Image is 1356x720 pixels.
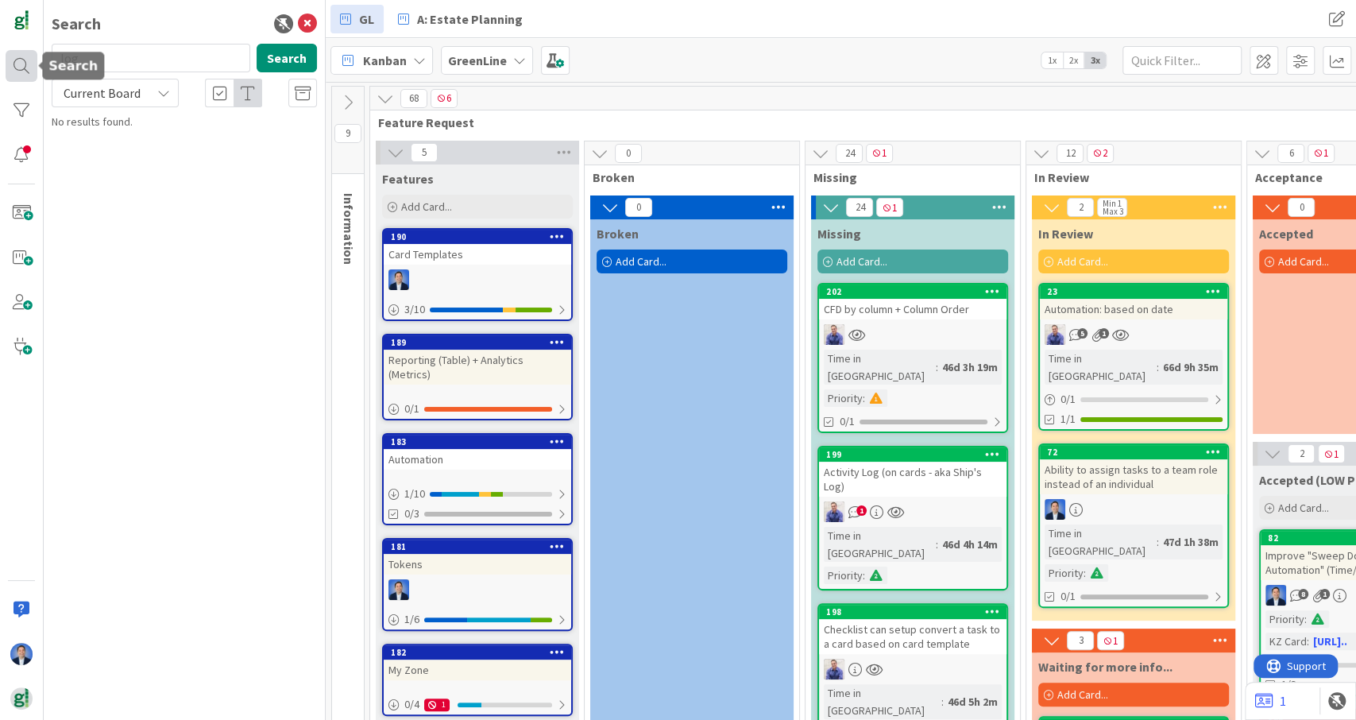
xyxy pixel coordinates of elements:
[384,695,571,714] div: 0/41
[384,610,571,629] div: 1/6
[384,230,571,265] div: 190Card Templates
[1298,589,1308,599] span: 8
[1060,588,1076,605] span: 0/1
[1255,691,1286,710] a: 1
[404,696,419,713] span: 0 / 4
[846,198,873,217] span: 24
[824,501,844,522] img: JG
[824,567,863,584] div: Priority
[1313,634,1347,648] a: [URL]..
[856,505,867,516] span: 1
[1265,610,1304,628] div: Priority
[1060,411,1076,428] span: 1/1
[1040,324,1227,345] div: JG
[1063,52,1084,68] span: 2x
[330,5,384,33] a: GL
[363,51,407,70] span: Kanban
[384,435,571,449] div: 183
[1304,610,1307,628] span: :
[1057,687,1108,702] span: Add Card...
[391,541,571,552] div: 181
[384,660,571,680] div: My Zone
[384,335,571,350] div: 189
[1159,358,1223,376] div: 66d 9h 35m
[824,389,863,407] div: Priority
[10,643,33,665] img: DP
[1077,328,1088,339] span: 5
[1045,564,1084,582] div: Priority
[1122,46,1242,75] input: Quick Filter...
[52,114,317,130] div: No results found.
[1045,324,1065,345] img: JG
[597,226,639,242] span: Broken
[819,324,1006,345] div: JG
[1067,631,1094,650] span: 3
[826,449,1006,460] div: 199
[1288,198,1315,217] span: 0
[863,567,865,584] span: :
[1057,144,1084,163] span: 12
[826,606,1006,617] div: 198
[388,5,532,33] a: A: Estate Planning
[52,44,250,72] input: Search for title...
[382,171,434,187] span: Features
[819,659,1006,679] div: JG
[52,12,101,36] div: Search
[1060,391,1076,408] span: 0 / 1
[1277,144,1304,163] span: 6
[1319,589,1330,599] span: 1
[936,536,938,553] span: :
[824,350,936,385] div: Time in [GEOGRAPHIC_DATA]
[813,169,1000,185] span: Missing
[391,436,571,447] div: 183
[384,449,571,470] div: Automation
[404,486,425,502] span: 1 / 10
[391,337,571,348] div: 189
[819,462,1006,497] div: Activity Log (on cards - aka Ship's Log)
[938,358,1002,376] div: 46d 3h 19m
[400,89,427,108] span: 68
[819,605,1006,619] div: 198
[819,285,1006,319] div: 202CFD by column + Column Order
[1067,198,1094,217] span: 2
[404,611,419,628] span: 1 / 6
[1318,444,1345,463] span: 1
[384,554,571,575] div: Tokens
[1102,207,1122,215] div: Max 3
[1040,389,1227,409] div: 0/1
[824,659,844,679] img: JG
[64,85,141,101] span: Current Board
[388,269,409,290] img: DP
[401,199,452,214] span: Add Card...
[1259,226,1313,242] span: Accepted
[388,579,409,600] img: DP
[1278,501,1329,515] span: Add Card...
[616,254,666,269] span: Add Card...
[1034,169,1221,185] span: In Review
[384,579,571,600] div: DP
[836,254,887,269] span: Add Card...
[384,484,571,504] div: 1/10
[938,536,1002,553] div: 46d 4h 14m
[1045,499,1065,520] img: DP
[819,501,1006,522] div: JG
[404,401,419,417] span: 0 / 1
[384,645,571,680] div: 182My Zone
[863,389,865,407] span: :
[1265,585,1286,606] img: DP
[391,231,571,242] div: 190
[824,684,941,719] div: Time in [GEOGRAPHIC_DATA]
[384,244,571,265] div: Card Templates
[1308,144,1335,163] span: 1
[615,144,642,163] span: 0
[257,44,317,72] button: Search
[384,300,571,319] div: 3/10
[819,447,1006,497] div: 199Activity Log (on cards - aka Ship's Log)
[1040,299,1227,319] div: Automation: based on date
[819,619,1006,654] div: Checklist can setup convert a task to a card based on card template
[334,124,361,143] span: 9
[1265,633,1307,650] div: KZ Card
[424,699,450,711] div: 1
[411,143,438,162] span: 5
[384,399,571,419] div: 0/1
